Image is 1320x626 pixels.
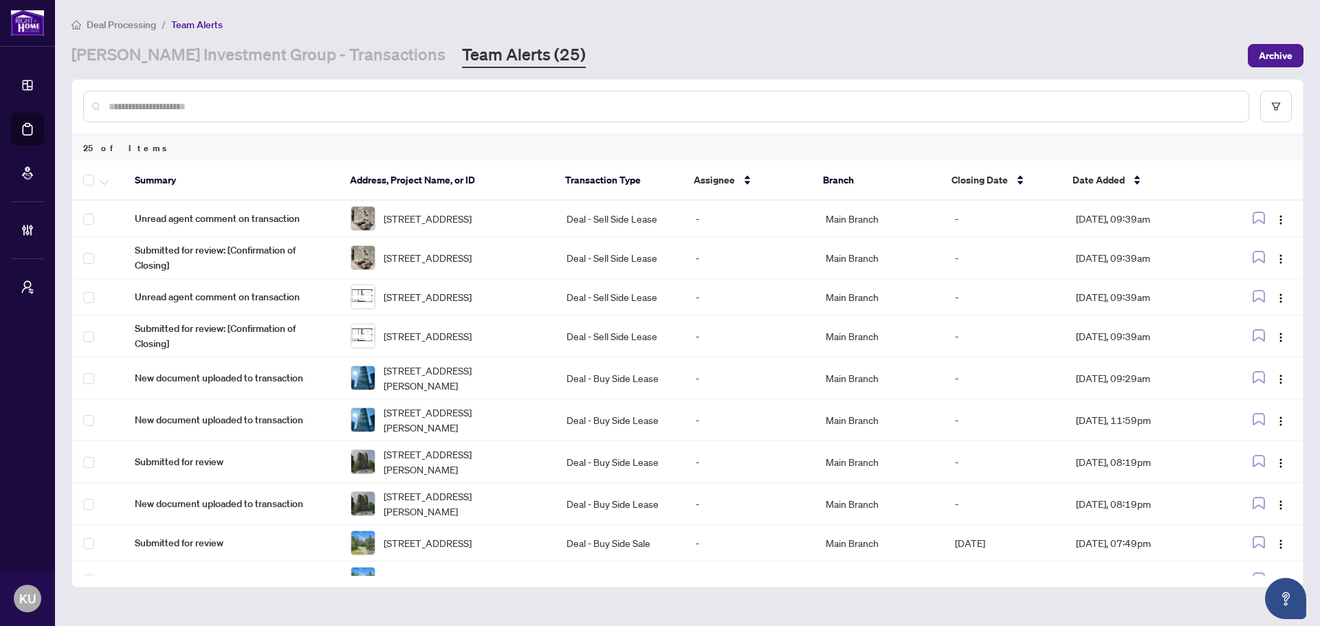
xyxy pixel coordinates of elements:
[384,289,472,304] span: [STREET_ADDRESS]
[135,454,329,469] span: Submitted for review
[944,399,1065,441] td: -
[944,357,1065,399] td: -
[384,250,472,265] span: [STREET_ADDRESS]
[351,285,375,309] img: thumbnail-img
[944,525,1065,561] td: [DATE]
[685,279,814,315] td: -
[351,324,375,348] img: thumbnail-img
[135,370,329,385] span: New document uploaded to transaction
[135,572,329,587] span: New document uploaded to transaction
[384,211,472,226] span: [STREET_ADDRESS]
[1259,45,1292,67] span: Archive
[1065,201,1220,237] td: [DATE], 09:39am
[1260,91,1292,122] button: filter
[1248,44,1303,67] button: Archive
[339,161,554,201] th: Address, Project Name, or ID
[555,561,685,598] td: Deal - Buy Side Sale
[815,201,944,237] td: Main Branch
[11,10,44,36] img: logo
[135,535,329,550] span: Submitted for review
[555,315,685,357] td: Deal - Sell Side Lease
[1270,409,1292,431] button: Logo
[1270,568,1292,590] button: Logo
[1065,279,1220,315] td: [DATE], 09:39am
[683,161,812,201] th: Assignee
[1275,416,1286,427] img: Logo
[944,237,1065,279] td: -
[1275,458,1286,469] img: Logo
[171,19,223,31] span: Team Alerts
[685,561,814,598] td: -
[1061,161,1216,201] th: Date Added
[71,43,445,68] a: [PERSON_NAME] Investment Group - Transactions
[555,237,685,279] td: Deal - Sell Side Lease
[351,207,375,230] img: thumbnail-img
[462,43,586,68] a: Team Alerts (25)
[1270,451,1292,473] button: Logo
[135,289,329,304] span: Unread agent comment on transaction
[384,363,544,393] span: [STREET_ADDRESS][PERSON_NAME]
[72,135,1303,161] div: 25 of Items
[815,441,944,483] td: Main Branch
[1271,102,1281,111] span: filter
[694,172,735,188] span: Assignee
[1275,254,1286,265] img: Logo
[384,328,472,344] span: [STREET_ADDRESS]
[951,172,1008,188] span: Closing Date
[944,483,1065,525] td: -
[555,357,685,399] td: Deal - Buy Side Lease
[1275,539,1286,550] img: Logo
[1270,247,1292,269] button: Logo
[1072,172,1125,188] span: Date Added
[1270,367,1292,389] button: Logo
[815,561,944,598] td: Main Branch
[135,412,329,427] span: New document uploaded to transaction
[815,315,944,357] td: Main Branch
[384,535,472,550] span: [STREET_ADDRESS]
[555,525,685,561] td: Deal - Buy Side Sale
[685,201,814,237] td: -
[384,489,544,519] span: [STREET_ADDRESS][PERSON_NAME]
[685,237,814,279] td: -
[351,492,375,515] img: thumbnail-img
[1270,493,1292,515] button: Logo
[1065,525,1220,561] td: [DATE], 07:49pm
[1275,214,1286,225] img: Logo
[351,531,375,555] img: thumbnail-img
[812,161,941,201] th: Branch
[1265,578,1306,619] button: Open asap
[135,243,329,273] span: Submitted for review: [Confirmation of Closing]
[944,441,1065,483] td: -
[555,279,685,315] td: Deal - Sell Side Lease
[351,246,375,269] img: thumbnail-img
[944,561,1065,598] td: [DATE]
[1270,208,1292,230] button: Logo
[1275,374,1286,385] img: Logo
[351,568,375,591] img: thumbnail-img
[1065,441,1220,483] td: [DATE], 08:19pm
[815,357,944,399] td: Main Branch
[685,441,814,483] td: -
[685,315,814,357] td: -
[1275,575,1286,586] img: Logo
[815,483,944,525] td: Main Branch
[815,237,944,279] td: Main Branch
[71,20,81,30] span: home
[555,483,685,525] td: Deal - Buy Side Lease
[1270,532,1292,554] button: Logo
[1065,237,1220,279] td: [DATE], 09:39am
[87,19,156,31] span: Deal Processing
[1065,483,1220,525] td: [DATE], 08:19pm
[1065,399,1220,441] td: [DATE], 11:59pm
[555,441,685,483] td: Deal - Buy Side Lease
[19,589,36,608] span: KU
[162,16,166,32] li: /
[135,496,329,511] span: New document uploaded to transaction
[1275,293,1286,304] img: Logo
[384,572,472,587] span: [STREET_ADDRESS]
[124,161,339,201] th: Summary
[351,450,375,473] img: thumbnail-img
[1065,357,1220,399] td: [DATE], 09:29am
[1065,315,1220,357] td: [DATE], 09:39am
[944,279,1065,315] td: -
